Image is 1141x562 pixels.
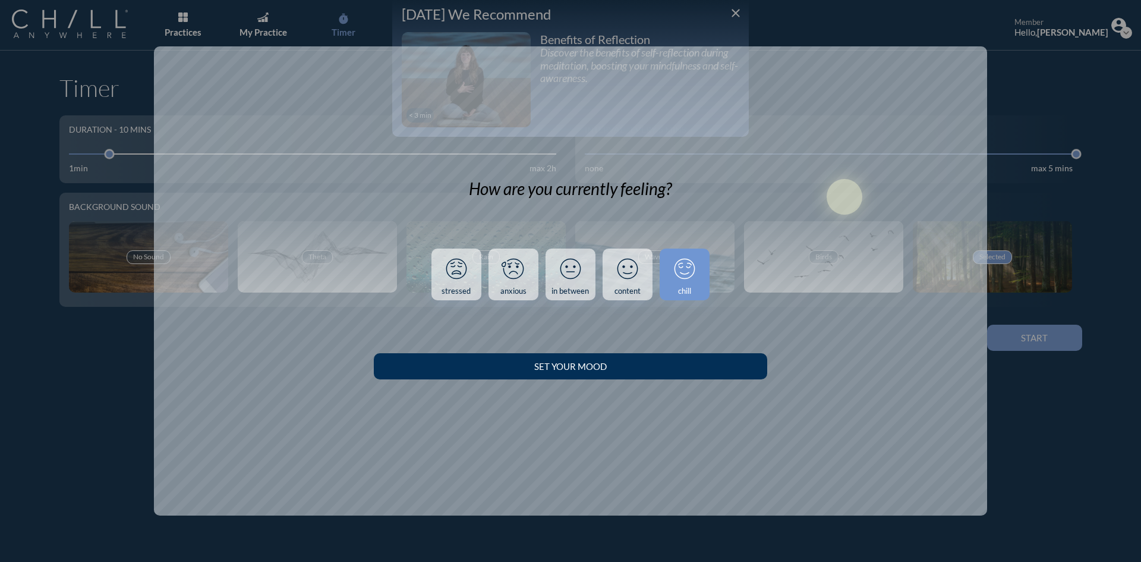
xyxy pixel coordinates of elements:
button: Set your Mood [374,353,767,379]
a: anxious [488,249,538,301]
a: content [603,249,653,301]
a: stressed [431,249,481,301]
div: chill [678,287,691,296]
div: content [614,287,641,296]
div: in between [551,287,589,296]
a: in between [546,249,595,301]
div: Set your Mood [395,361,746,372]
div: stressed [442,287,471,296]
div: anxious [500,287,527,296]
div: How are you currently feeling? [469,179,672,199]
a: chill [660,249,710,301]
